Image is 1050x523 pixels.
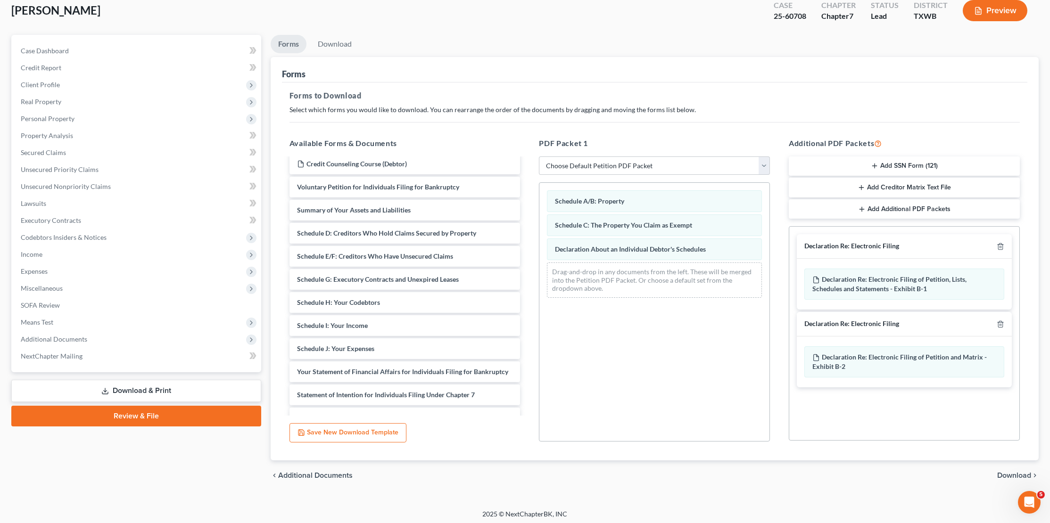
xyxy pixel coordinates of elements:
[13,195,261,212] a: Lawsuits
[789,178,1020,197] button: Add Creditor Matrix Text File
[297,344,374,352] span: Schedule J: Your Expenses
[21,148,66,156] span: Secured Claims
[271,472,278,479] i: chevron_left
[1018,491,1041,514] iframe: Intercom live chat
[13,161,261,178] a: Unsecured Priority Claims
[13,178,261,195] a: Unsecured Nonpriority Claims
[21,284,63,292] span: Miscellaneous
[297,298,380,306] span: Schedule H: Your Codebtors
[297,183,459,191] span: Voluntary Petition for Individuals Filing for Bankruptcy
[297,275,459,283] span: Schedule G: Executory Contracts and Unexpired Leases
[13,297,261,314] a: SOFA Review
[11,406,261,426] a: Review & File
[804,242,899,251] div: Declaration Re: Electronic Filing
[310,35,359,53] a: Download
[297,321,368,329] span: Schedule I: Your Income
[821,11,856,22] div: Chapter
[289,90,1020,101] h5: Forms to Download
[21,335,87,343] span: Additional Documents
[21,131,73,139] span: Property Analysis
[789,138,1020,149] h5: Additional PDF Packets
[282,68,306,80] div: Forms
[306,160,407,168] span: Credit Counseling Course (Debtor)
[21,216,81,224] span: Executory Contracts
[278,472,353,479] span: Additional Documents
[774,11,806,22] div: 25-60708
[297,229,476,237] span: Schedule D: Creditors Who Hold Claims Secured by Property
[1031,472,1039,479] i: chevron_right
[271,35,306,53] a: Forms
[21,352,83,360] span: NextChapter Mailing
[21,267,48,275] span: Expenses
[804,319,899,328] div: Declaration Re: Electronic Filing
[997,472,1039,479] button: Download chevron_right
[555,221,692,229] span: Schedule C: The Property You Claim as Exempt
[21,81,60,89] span: Client Profile
[789,199,1020,219] button: Add Additional PDF Packets
[555,197,624,205] span: Schedule A/B: Property
[555,245,706,253] span: Declaration About an Individual Debtor's Schedules
[21,114,74,123] span: Personal Property
[297,206,411,214] span: Summary of Your Assets and Liabilities
[21,250,42,258] span: Income
[849,11,853,20] span: 7
[13,127,261,144] a: Property Analysis
[997,472,1031,479] span: Download
[21,64,61,72] span: Credit Report
[21,47,69,55] span: Case Dashboard
[21,301,60,309] span: SOFA Review
[297,368,508,376] span: Your Statement of Financial Affairs for Individuals Filing for Bankruptcy
[297,391,475,399] span: Statement of Intention for Individuals Filing Under Chapter 7
[297,414,501,431] span: Chapter 7 Statement of Your Current Monthly Income and Means-Test Calculation
[289,105,1020,114] p: Select which forms you would like to download. You can rearrange the order of the documents by dr...
[539,138,770,149] h5: PDF Packet 1
[1037,491,1045,498] span: 5
[13,144,261,161] a: Secured Claims
[914,11,948,22] div: TXWB
[13,42,261,59] a: Case Dashboard
[11,380,261,402] a: Download & Print
[804,346,1004,377] div: Declaration Re: Electronic Filing of Petition and Matrix - Exhibit B-2
[13,212,261,229] a: Executory Contracts
[871,11,899,22] div: Lead
[21,98,61,106] span: Real Property
[13,59,261,76] a: Credit Report
[289,138,521,149] h5: Available Forms & Documents
[13,348,261,365] a: NextChapter Mailing
[789,156,1020,176] button: Add SSN Form (121)
[547,262,762,298] div: Drag-and-drop in any documents from the left. These will be merged into the Petition PDF Packet. ...
[11,3,100,17] span: [PERSON_NAME]
[21,165,99,173] span: Unsecured Priority Claims
[21,318,53,326] span: Means Test
[21,233,107,241] span: Codebtors Insiders & Notices
[21,182,111,190] span: Unsecured Nonpriority Claims
[271,472,353,479] a: chevron_left Additional Documents
[21,199,46,207] span: Lawsuits
[289,423,406,443] button: Save New Download Template
[297,252,453,260] span: Schedule E/F: Creditors Who Have Unsecured Claims
[812,275,967,293] span: Declaration Re: Electronic Filing of Petition, Lists, Schedules and Statements - Exhibit B-1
